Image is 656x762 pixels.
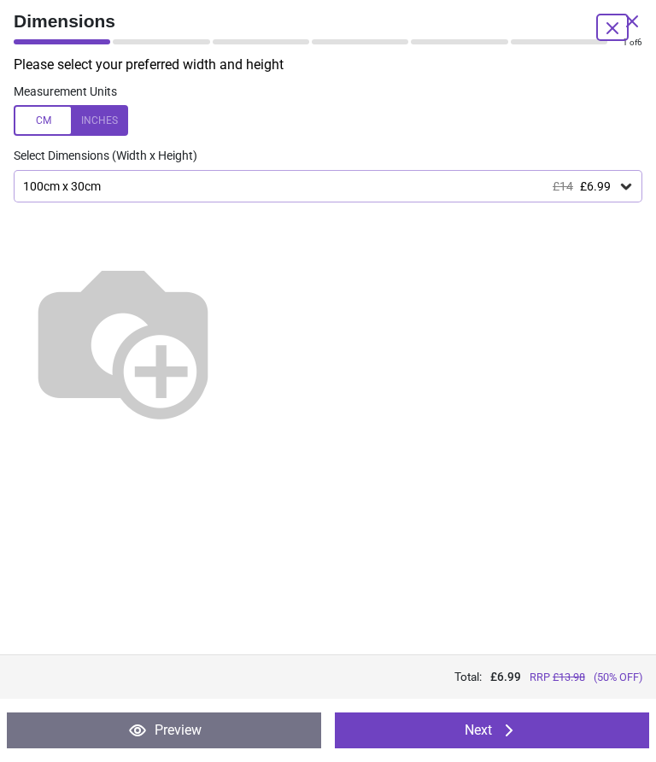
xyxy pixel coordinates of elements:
[14,56,656,74] p: Please select your preferred width and height
[497,670,521,683] span: 6.99
[490,669,521,685] span: £
[530,670,585,685] span: RRP
[594,670,642,685] span: (50% OFF)
[623,38,628,47] span: 1
[580,179,611,193] span: £6.99
[335,712,649,748] button: Next
[21,179,618,194] div: 100cm x 30cm
[14,9,622,33] span: Dimensions
[553,179,573,193] span: £14
[14,84,117,101] label: Measurement Units
[553,671,585,683] span: £ 13.98
[14,230,232,448] img: Helper for size comparison
[14,669,642,685] div: Total:
[623,37,642,49] div: of 6
[7,712,321,748] button: Preview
